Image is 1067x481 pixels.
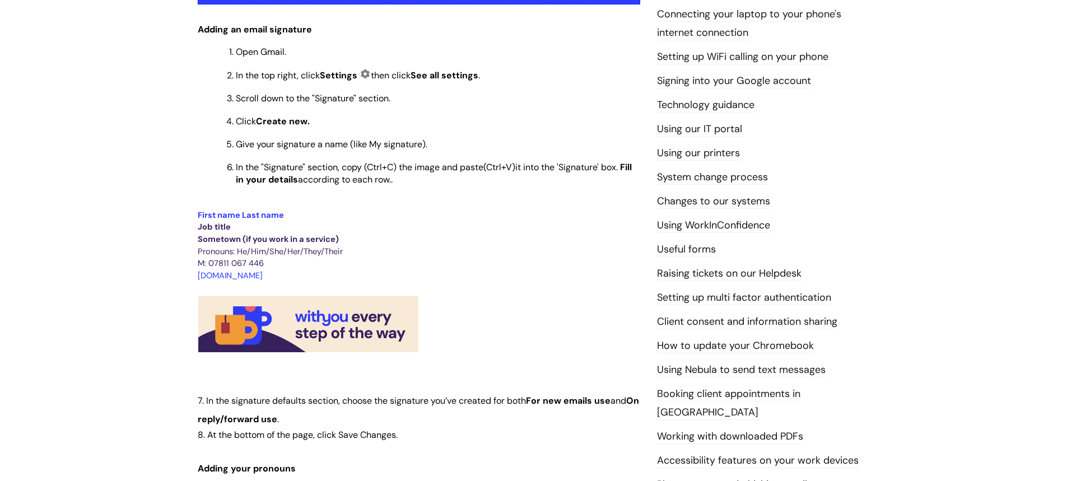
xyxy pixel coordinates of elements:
a: System change process [657,170,768,185]
a: Working with downloaded PDFs [657,429,803,444]
span: Click [236,115,256,127]
strong: Fill in your details [236,161,632,185]
a: Client consent and information sharing [657,315,837,329]
span: 8. At the bottom of the page, click Save Changes. [198,429,398,441]
span: opy (Ctrl+C) the image and paste [347,161,483,173]
span: For new emails use [526,395,611,407]
span: 7. In the signature defaults section, choose the signature you’ve created for both [198,395,526,407]
span: Pronouns: He/Him/She/Her/They/Their [198,246,343,257]
span: Create new. [256,115,310,127]
a: Using our IT portal [657,122,742,137]
span: and [611,395,626,407]
a: Using our printers [657,146,740,161]
a: Using Nebula to send text messages [657,363,826,377]
a: Setting up WiFi calling on your phone [657,50,828,64]
a: Using WorkInConfidence [657,218,770,233]
img: Settings [360,68,371,80]
span: [DOMAIN_NAME] [198,270,263,281]
span: Scroll down to the "Signature" section. [236,92,390,104]
a: Connecting your laptop to your phone's internet connection [657,7,841,40]
span: . [277,413,279,425]
span: then click [371,69,411,81]
span: Job title [198,221,231,232]
span: it into the 'Signature' box. [515,161,618,173]
a: Booking client appointments in [GEOGRAPHIC_DATA] [657,387,800,419]
img: WithYou email signature image [198,296,419,355]
a: Accessibility features on your work devices [657,454,859,468]
span: On reply/forward use [198,395,639,424]
a: Useful forms [657,242,716,257]
a: Setting up multi factor authentication [657,291,831,305]
span: Sometown (if you work in a service) [198,234,339,245]
a: Technology guidance [657,98,754,113]
span: . [478,69,480,81]
a: Raising tickets on our Helpdesk [657,267,802,281]
a: WithYou email signature image [198,345,419,354]
a: How to update your Chromebook [657,339,814,353]
strong: Settings [320,69,357,81]
span: First name Last name [198,209,284,221]
span: See all settings [411,69,478,81]
span: M: 07811 067 446 [198,258,264,269]
span: Adding your pronouns [198,463,296,474]
span: In the top right, click [236,69,360,81]
a: Signing into your Google account [657,74,811,88]
span: (Ctrl+V) [483,161,515,173]
span: Adding an email signature [198,24,312,35]
span: Give your signature a name (like My signature). [236,138,427,150]
span: In the "Signature" section, c according to each row.. [236,161,632,185]
a: Changes to our systems [657,194,770,209]
span: Open Gmail. [236,46,286,58]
